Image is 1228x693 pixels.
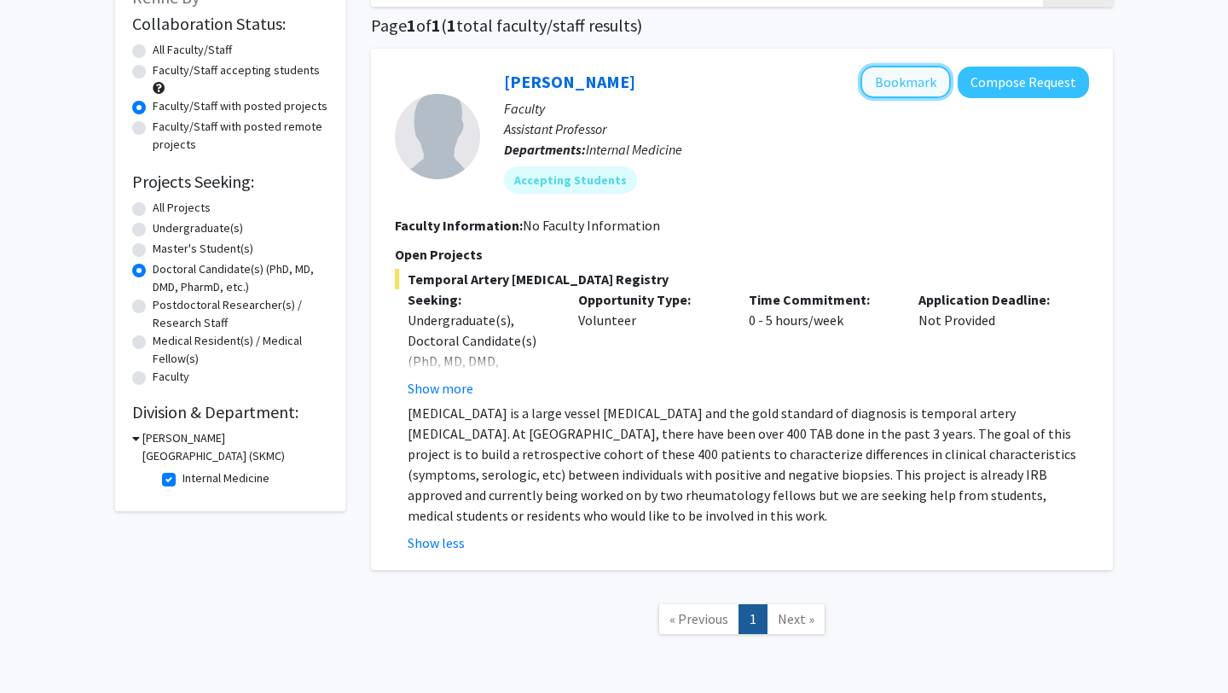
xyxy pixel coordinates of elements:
p: Open Projects [395,244,1089,265]
h3: [PERSON_NAME][GEOGRAPHIC_DATA] (SKMC) [142,429,328,465]
p: Seeking: [408,289,553,310]
span: 1 [432,15,441,36]
label: Internal Medicine [182,469,269,487]
p: Application Deadline: [918,289,1063,310]
label: Medical Resident(s) / Medical Fellow(s) [153,332,328,368]
div: Not Provided [906,289,1076,399]
h1: Page of ( total faculty/staff results) [371,15,1113,36]
span: 1 [407,15,416,36]
span: « Previous [669,610,728,627]
label: Undergraduate(s) [153,219,243,237]
a: 1 [739,604,767,634]
p: [MEDICAL_DATA] is a large vessel [MEDICAL_DATA] and the gold standard of diagnosis is temporal ar... [408,403,1089,526]
label: Doctoral Candidate(s) (PhD, MD, DMD, PharmD, etc.) [153,260,328,296]
span: No Faculty Information [523,217,660,234]
button: Compose Request to Tim Wilson [958,67,1089,98]
label: All Faculty/Staff [153,41,232,59]
label: Faculty/Staff with posted remote projects [153,118,328,154]
nav: Page navigation [371,587,1113,656]
div: 0 - 5 hours/week [736,289,907,399]
iframe: Chat [13,616,72,680]
b: Faculty Information: [395,217,523,234]
label: All Projects [153,199,211,217]
span: Internal Medicine [586,141,682,158]
b: Departments: [504,141,586,158]
span: Next » [778,610,814,627]
a: [PERSON_NAME] [504,71,635,92]
mat-chip: Accepting Students [504,166,637,194]
span: Temporal Artery [MEDICAL_DATA] Registry [395,269,1089,289]
button: Show more [408,378,473,399]
label: Master's Student(s) [153,240,253,258]
label: Faculty [153,368,189,386]
label: Faculty/Staff with posted projects [153,97,327,115]
button: Add Tim Wilson to Bookmarks [860,66,951,98]
p: Time Commitment: [749,289,894,310]
p: Assistant Professor [504,119,1089,139]
label: Postdoctoral Researcher(s) / Research Staff [153,296,328,332]
div: Undergraduate(s), Doctoral Candidate(s) (PhD, MD, DMD, PharmD, etc.), Medical Resident(s) / Medic... [408,310,553,433]
button: Show less [408,533,465,553]
h2: Division & Department: [132,402,328,422]
a: Previous Page [658,604,739,634]
p: Faculty [504,98,1089,119]
h2: Collaboration Status: [132,14,328,34]
h2: Projects Seeking: [132,172,328,192]
span: 1 [447,15,456,36]
label: Faculty/Staff accepting students [153,61,320,79]
a: Next Page [767,604,825,634]
div: Volunteer [565,289,736,399]
p: Opportunity Type: [578,289,723,310]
